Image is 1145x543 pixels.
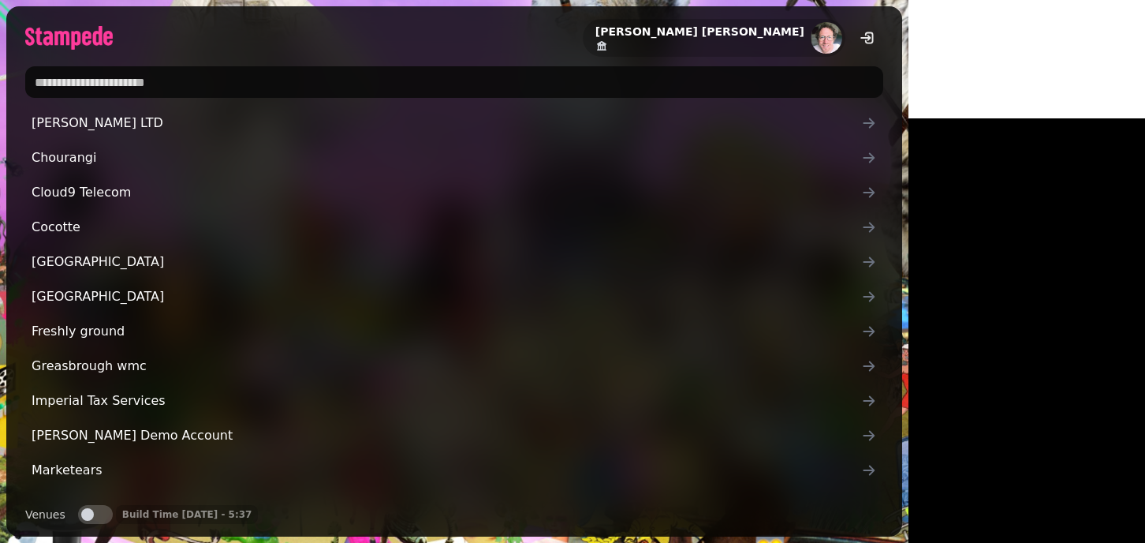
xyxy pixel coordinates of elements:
span: Greasbrough wmc [32,357,861,376]
label: Venues [25,505,65,524]
h2: [PERSON_NAME] [PERSON_NAME] [595,24,804,39]
a: Greasbrough wmc [25,350,883,382]
span: Freshly ground [32,322,861,341]
a: Marketears [25,455,883,486]
span: Cloud9 Telecom [32,183,861,202]
span: Imperial Tax Services [32,391,861,410]
a: Cloud9 Telecom [25,177,883,208]
span: [GEOGRAPHIC_DATA] [32,287,861,306]
a: My Comic Soda Bar [25,489,883,521]
a: [GEOGRAPHIC_DATA] [25,281,883,313]
a: [GEOGRAPHIC_DATA] [25,246,883,278]
button: logout [852,22,883,54]
img: aHR0cHM6Ly93d3cuZ3JhdmF0YXIuY29tL2F2YXRhci8yODllYmIyYjVlNTgyYWIwNGUzOWMyZWY1YTYxNjQ5Mz9zPTE1MCZkP... [811,22,842,54]
a: Imperial Tax Services [25,385,883,417]
a: [PERSON_NAME] Demo Account [25,420,883,451]
a: Cocotte [25,212,883,243]
span: Marketears [32,461,861,480]
a: Freshly ground [25,316,883,347]
span: [PERSON_NAME] Demo Account [32,426,861,445]
img: logo [25,26,113,50]
span: Chourangi [32,148,861,167]
span: [PERSON_NAME] LTD [32,114,861,133]
span: [GEOGRAPHIC_DATA] [32,253,861,271]
p: Build Time [DATE] - 5:37 [122,508,252,521]
span: Cocotte [32,218,861,237]
a: Chourangi [25,142,883,174]
a: [PERSON_NAME] LTD [25,107,883,139]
